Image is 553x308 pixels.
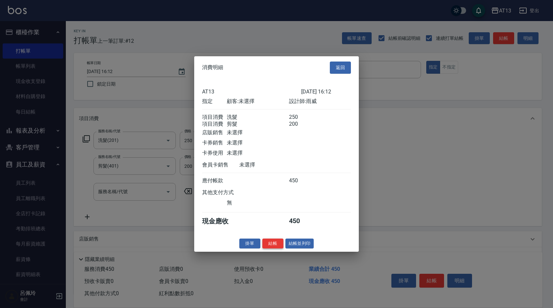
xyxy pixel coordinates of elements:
div: [DATE] 16:12 [301,88,351,94]
div: 450 [289,217,314,225]
div: 卡券銷售 [202,139,227,146]
button: 返回 [330,62,351,74]
div: 250 [289,114,314,120]
div: 指定 [202,98,227,105]
div: 店販銷售 [202,129,227,136]
div: 顧客: 未選擇 [227,98,289,105]
div: 會員卡銷售 [202,161,239,168]
div: 項目消費 [202,114,227,120]
div: 未選擇 [227,149,289,156]
div: 其他支付方式 [202,189,252,196]
div: 未選擇 [239,161,301,168]
div: 卡券使用 [202,149,227,156]
button: 結帳 [262,238,283,248]
div: 剪髮 [227,120,289,127]
span: 消費明細 [202,64,223,71]
div: 200 [289,120,314,127]
div: 無 [227,199,289,206]
div: 應付帳款 [202,177,227,184]
button: 結帳並列印 [285,238,314,248]
div: 未選擇 [227,129,289,136]
div: 洗髮 [227,114,289,120]
div: 現金應收 [202,217,239,225]
div: AT13 [202,88,301,94]
div: 設計師: 雨威 [289,98,351,105]
button: 掛單 [239,238,260,248]
div: 未選擇 [227,139,289,146]
div: 450 [289,177,314,184]
div: 項目消費 [202,120,227,127]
